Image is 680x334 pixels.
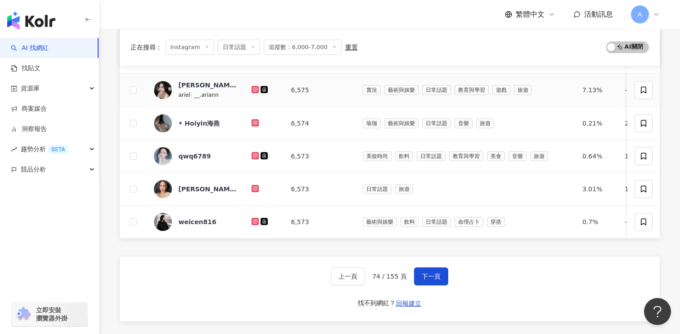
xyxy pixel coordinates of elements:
span: 美妝時尚 [363,151,392,161]
div: [PERSON_NAME] 🦦 [179,185,237,194]
span: 正在搜尋 ： [131,44,162,51]
td: 6,573 [284,173,356,206]
img: chrome extension [14,307,32,321]
a: searchAI 找網紅 [11,44,49,53]
div: 7.13% [582,85,610,95]
iframe: Help Scout Beacon - Open [644,298,671,325]
span: 下一頁 [422,273,441,280]
span: rise [11,146,17,153]
span: __.ariann [194,92,219,98]
span: 飲料 [395,151,413,161]
a: 洞察報告 [11,125,47,134]
span: 74 / 155 頁 [372,273,407,280]
img: KOL Avatar [154,147,172,165]
div: 0.21% [582,118,610,128]
button: 下一頁 [414,267,448,285]
span: 回報建立 [396,300,421,307]
span: 日常話題 [422,118,451,128]
a: KOL Avatar• Hoiyin海燕 [154,114,237,132]
span: 旅遊 [530,151,548,161]
div: 3.01% [582,184,610,194]
span: 飲料 [401,217,419,227]
div: BETA [48,145,68,154]
span: | [190,91,194,98]
span: 藝術與娛樂 [363,217,397,227]
span: A [638,9,642,19]
span: 旅遊 [514,85,532,95]
span: 實況 [363,85,381,95]
div: 找不到網紅？ [358,299,396,308]
span: 美食 [487,151,505,161]
span: 上一頁 [338,273,357,280]
span: 繁體中文 [516,9,545,19]
span: 教育與學習 [455,85,489,95]
a: 商案媒合 [11,104,47,113]
a: KOL Avatarqwq6789 [154,147,237,165]
img: KOL Avatar [154,114,172,132]
td: 6,574 [284,107,356,140]
div: • Hoiyin海燕 [179,119,220,128]
div: -0.65% [625,217,653,227]
span: 競品分析 [21,159,46,180]
td: 6,573 [284,206,356,239]
div: 重置 [345,44,358,51]
span: 瑜珈 [363,118,381,128]
span: 旅遊 [476,118,494,128]
span: 日常話題 [417,151,446,161]
div: 0.7% [582,217,610,227]
a: KOL Avatar[PERSON_NAME]銨ariel|__.ariann [154,81,237,99]
div: 14.6% [625,151,653,161]
span: 旅遊 [395,184,413,194]
span: 穿搭 [487,217,505,227]
span: 教育與學習 [449,151,483,161]
span: 命理占卜 [455,217,483,227]
span: 日常話題 [363,184,392,194]
span: 藝術與娛樂 [384,85,419,95]
span: 音樂 [509,151,527,161]
div: 2.18% [625,118,653,128]
button: 上一頁 [331,267,365,285]
span: 資源庫 [21,78,40,99]
span: 立即安裝 瀏覽器外掛 [36,306,68,322]
img: logo [7,12,55,30]
span: 日常話題 [218,40,260,55]
div: -1.42% [625,85,653,95]
span: Instagram [166,40,214,55]
div: weicen816 [179,217,216,226]
div: qwq6789 [179,152,211,161]
td: 6,575 [284,73,356,107]
span: 音樂 [455,118,473,128]
span: 活動訊息 [584,10,613,18]
td: 6,573 [284,140,356,173]
span: 遊戲 [492,85,510,95]
img: KOL Avatar [154,213,172,231]
span: 追蹤數：6,000-7,000 [264,40,342,55]
span: 藝術與娛樂 [384,118,419,128]
a: 找貼文 [11,64,41,73]
span: ariel [179,92,190,98]
a: KOL Avatarweicen816 [154,213,237,231]
a: KOL Avatar[PERSON_NAME] 🦦 [154,180,237,198]
div: 0.64% [582,151,610,161]
span: 日常話題 [422,85,451,95]
div: 1.22% [625,184,653,194]
img: KOL Avatar [154,81,172,99]
span: 日常話題 [422,217,451,227]
a: chrome extension立即安裝 瀏覽器外掛 [12,302,87,326]
span: 趨勢分析 [21,139,68,159]
div: [PERSON_NAME]銨 [179,81,237,90]
button: 回報建立 [396,296,422,311]
img: KOL Avatar [154,180,172,198]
